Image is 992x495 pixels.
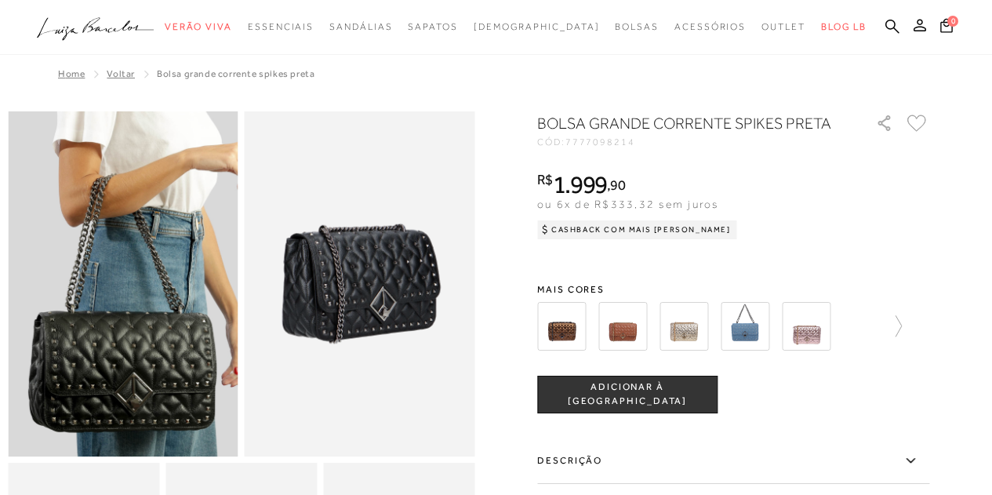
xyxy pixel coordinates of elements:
span: 0 [947,16,958,27]
h1: Bolsa grande corrente spikes preta [537,112,831,134]
a: noSubCategoriesText [761,13,805,42]
div: CÓD: [537,137,851,147]
span: Sapatos [408,21,457,32]
img: BOLSA GRANDE CORRENTE SPIKES METALIZADO ROSÉ [782,302,830,351]
a: noSubCategoriesText [474,13,600,42]
a: noSubCategoriesText [165,13,232,42]
a: noSubCategoriesText [329,13,392,42]
span: Essenciais [248,21,314,32]
img: Bolsa grande corrente spikes castanho [598,302,647,351]
img: Bolsa grande corrente spikes dourada [660,302,708,351]
span: 1.999 [553,170,608,198]
button: ADICIONAR À [GEOGRAPHIC_DATA] [537,376,718,413]
a: Voltar [107,68,135,79]
span: [DEMOGRAPHIC_DATA] [474,21,600,32]
div: Cashback com Mais [PERSON_NAME] [537,220,737,239]
button: 0 [936,17,957,38]
span: 90 [610,177,625,193]
span: Bolsas [615,21,659,32]
label: Descrição [537,439,929,484]
span: Outlet [761,21,805,32]
a: noSubCategoriesText [615,13,659,42]
span: Bolsa grande corrente spikes preta [157,68,314,79]
span: Sandálias [329,21,392,32]
a: noSubCategoriesText [248,13,314,42]
a: BLOG LB [821,13,867,42]
span: Verão Viva [165,21,232,32]
i: R$ [537,173,553,187]
a: noSubCategoriesText [674,13,746,42]
img: image [245,111,475,457]
i: , [607,178,625,192]
img: BOLSA GRANDE CORRENTE SPIKES JEANS INDIGO [721,302,769,351]
span: BLOG LB [821,21,867,32]
span: Acessórios [674,21,746,32]
a: Home [58,68,85,79]
span: Mais cores [537,285,929,294]
span: ou 6x de R$333,32 sem juros [537,198,718,210]
a: noSubCategoriesText [408,13,457,42]
img: image [8,111,238,457]
span: ADICIONAR À [GEOGRAPHIC_DATA] [538,380,717,408]
img: Bolsa grande corrente spikes brown [537,302,586,351]
span: 7777098214 [565,136,635,147]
